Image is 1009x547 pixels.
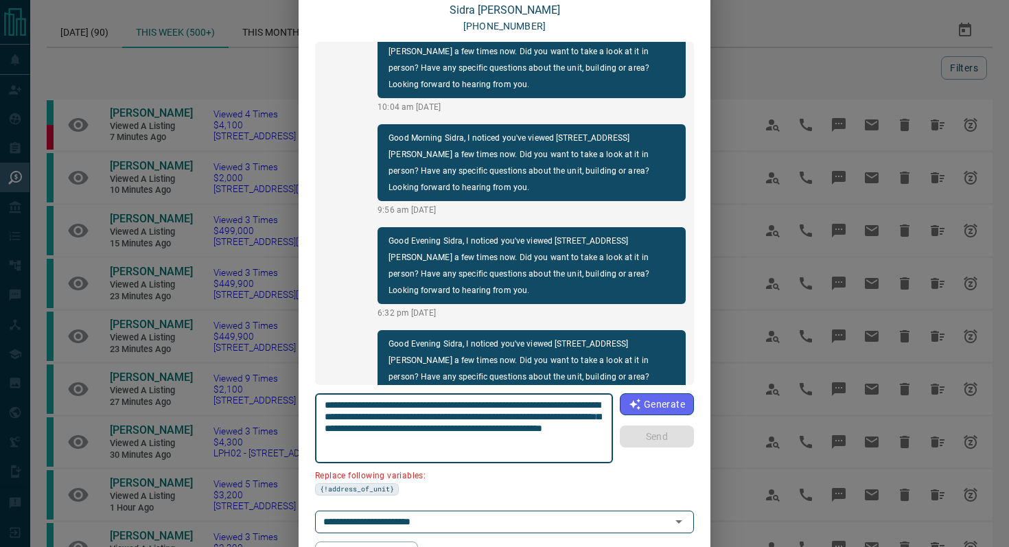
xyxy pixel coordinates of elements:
button: Generate [620,393,694,415]
p: Good Evening Sidra, I noticed you've viewed [STREET_ADDRESS][PERSON_NAME] a few times now. Did yo... [388,233,675,299]
p: [PHONE_NUMBER] [463,19,546,34]
p: Good Morning Sidra, I noticed you've viewed [STREET_ADDRESS][PERSON_NAME] a few times now. Did yo... [388,130,675,196]
p: Good Morning Sidra, I noticed you've viewed [STREET_ADDRESS][PERSON_NAME] a few times now. Did yo... [388,27,675,93]
p: 10:04 am [DATE] [378,101,686,113]
button: Open [669,512,688,531]
span: {!address_of_unit} [320,484,394,495]
p: Replace following variables: [315,465,603,483]
p: Good Evening Sidra, I noticed you've viewed [STREET_ADDRESS][PERSON_NAME] a few times now. Did yo... [388,336,675,401]
p: 9:56 am [DATE] [378,204,686,216]
a: Sidra [PERSON_NAME] [450,3,560,16]
p: 6:32 pm [DATE] [378,307,686,319]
